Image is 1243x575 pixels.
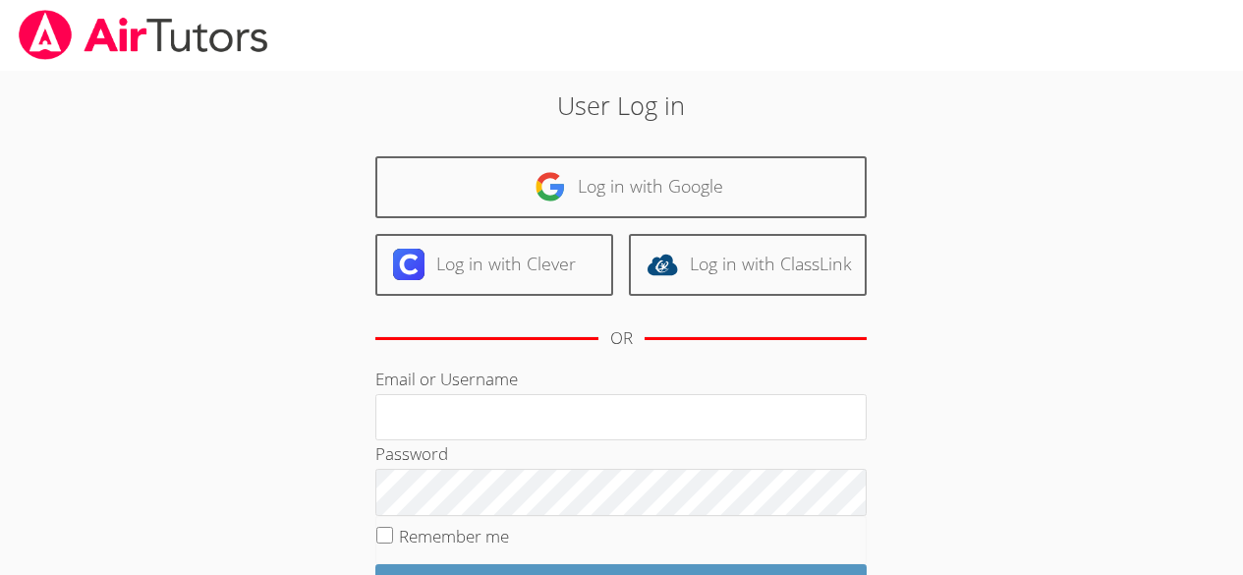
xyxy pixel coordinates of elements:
[375,234,613,296] a: Log in with Clever
[610,324,633,353] div: OR
[629,234,867,296] a: Log in with ClassLink
[399,525,509,547] label: Remember me
[286,86,957,124] h2: User Log in
[375,442,448,465] label: Password
[375,156,867,218] a: Log in with Google
[535,171,566,202] img: google-logo-50288ca7cdecda66e5e0955fdab243c47b7ad437acaf1139b6f446037453330a.svg
[17,10,270,60] img: airtutors_banner-c4298cdbf04f3fff15de1276eac7730deb9818008684d7c2e4769d2f7ddbe033.png
[647,249,678,280] img: classlink-logo-d6bb404cc1216ec64c9a2012d9dc4662098be43eaf13dc465df04b49fa7ab582.svg
[393,249,424,280] img: clever-logo-6eab21bc6e7a338710f1a6ff85c0baf02591cd810cc4098c63d3a4b26e2feb20.svg
[375,368,518,390] label: Email or Username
